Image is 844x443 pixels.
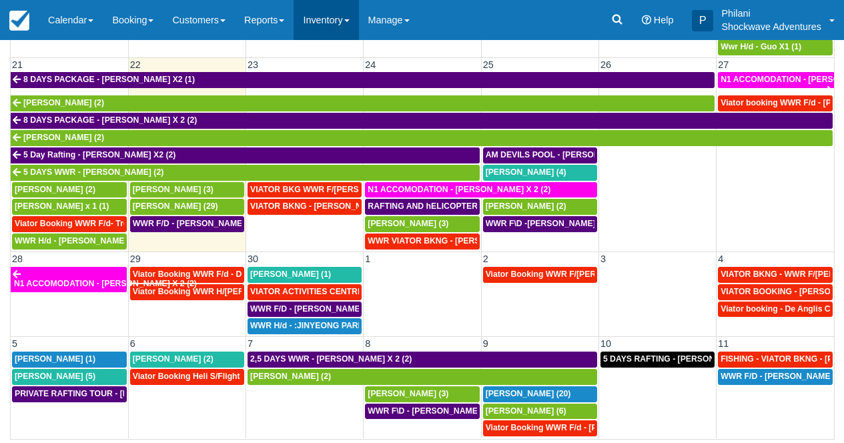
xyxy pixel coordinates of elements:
[15,389,215,398] span: PRIVATE RAFTING TOUR - [PERSON_NAME] X 5 (5)
[12,199,127,215] a: [PERSON_NAME] x 1 (1)
[130,284,244,300] a: Viator Booking WWR H/[PERSON_NAME] x2 (3)
[718,352,833,368] a: FISHING - VIATOR BKNG - [PERSON_NAME] 2 (2)
[11,59,24,70] span: 21
[365,234,479,250] a: WWR VIATOR BKNG - [PERSON_NAME] 2 (2)
[717,338,730,349] span: 11
[368,219,448,228] span: [PERSON_NAME] (3)
[483,386,597,402] a: [PERSON_NAME] (20)
[15,372,95,381] span: [PERSON_NAME] (5)
[248,318,362,334] a: WWR H/d - :JINYEONG PARK X 4 (4)
[482,59,495,70] span: 25
[642,15,651,25] i: Help
[721,42,801,51] span: Wwr H/d - Guo X1 (1)
[246,338,254,349] span: 7
[718,302,833,318] a: Viator booking - De Anglis Cristiano X1 (1)
[718,284,833,300] a: VIATOR BOOKING - [PERSON_NAME] 2 (2)
[23,133,104,142] span: [PERSON_NAME] (2)
[15,185,95,194] span: [PERSON_NAME] (2)
[365,386,479,402] a: [PERSON_NAME] (3)
[130,352,244,368] a: [PERSON_NAME] (2)
[603,354,773,364] span: 5 DAYS RAFTING - [PERSON_NAME] X 2 (4)
[250,287,489,296] span: VIATOR ACTIVITIES CENTRE WWR - [PERSON_NAME] X 1 (1)
[129,59,142,70] span: 22
[483,216,597,232] a: WWR F\D -[PERSON_NAME] X2 (2)
[248,182,362,198] a: VIATOR BKG WWR F/[PERSON_NAME] [PERSON_NAME] 2 (2)
[23,115,197,125] span: 8 DAYS PACKAGE - [PERSON_NAME] X 2 (2)
[718,72,834,88] a: N1 ACCOMODATION - [PERSON_NAME] X 2 (2)
[23,98,104,107] span: [PERSON_NAME] (2)
[654,15,674,25] span: Help
[717,254,725,264] span: 4
[133,354,214,364] span: [PERSON_NAME] (2)
[11,254,24,264] span: 28
[482,254,490,264] span: 2
[250,270,331,279] span: [PERSON_NAME] (1)
[250,304,390,314] span: WWR F/D - [PERSON_NAME] X 1 (1)
[718,369,833,385] a: WWR F/D - [PERSON_NAME] X1 (1)
[11,165,480,181] a: 5 DAYS WWR - [PERSON_NAME] (2)
[692,10,713,31] div: P
[246,59,260,70] span: 23
[368,236,542,246] span: WWR VIATOR BKNG - [PERSON_NAME] 2 (2)
[15,219,263,228] span: Viator Booking WWR F/d- Troonbeeckx, [PERSON_NAME] 11 (9)
[364,254,372,264] span: 1
[248,302,362,318] a: WWR F/D - [PERSON_NAME] X 1 (1)
[130,199,244,215] a: [PERSON_NAME] (29)
[486,389,571,398] span: [PERSON_NAME] (20)
[483,420,597,436] a: Viator Booking WWR F/d - [PERSON_NAME] [PERSON_NAME] X2 (2)
[250,354,412,364] span: 2,5 DAYS WWR - [PERSON_NAME] X 2 (2)
[718,267,833,283] a: VIATOR BKNG - WWR F/[PERSON_NAME] 3 (3)
[11,267,127,292] a: N1 ACCOMODATION - [PERSON_NAME] X 2 (2)
[129,254,142,264] span: 29
[250,372,331,381] span: [PERSON_NAME] (2)
[23,167,163,177] span: 5 DAYS WWR - [PERSON_NAME] (2)
[365,199,479,215] a: RAFTING AND hELICOPTER PACKAGE - [PERSON_NAME] X1 (1)
[133,287,317,296] span: Viator Booking WWR H/[PERSON_NAME] x2 (3)
[486,423,753,432] span: Viator Booking WWR F/d - [PERSON_NAME] [PERSON_NAME] X2 (2)
[368,185,550,194] span: N1 ACCOMODATION - [PERSON_NAME] X 2 (2)
[15,236,151,246] span: WWR H/d - [PERSON_NAME] X2 (2)
[365,216,479,232] a: [PERSON_NAME] (3)
[11,113,833,129] a: 8 DAYS PACKAGE - [PERSON_NAME] X 2 (2)
[23,150,175,159] span: 5 Day Rafting - [PERSON_NAME] X2 (2)
[599,338,612,349] span: 10
[250,321,390,330] span: WWR H/d - :JINYEONG PARK X 4 (4)
[365,404,479,420] a: WWR F\D - [PERSON_NAME] X 3 (3)
[483,199,597,215] a: [PERSON_NAME] (2)
[12,234,127,250] a: WWR H/d - [PERSON_NAME] X2 (2)
[130,267,244,283] a: Viator Booking WWR F/d - Duty [PERSON_NAME] 2 (2)
[365,182,597,198] a: N1 ACCOMODATION - [PERSON_NAME] X 2 (2)
[718,95,833,111] a: Viator booking WWR F/d - [PERSON_NAME] 3 (3)
[133,219,272,228] span: WWR F/D - [PERSON_NAME] X 3 (3)
[11,130,833,146] a: [PERSON_NAME] (2)
[129,338,137,349] span: 6
[133,185,214,194] span: [PERSON_NAME] (3)
[130,369,244,385] a: Viator Booking Heli S/Flight - [PERSON_NAME] X 1 (1)
[364,59,377,70] span: 24
[486,167,566,177] span: [PERSON_NAME] (4)
[14,279,197,288] span: N1 ACCOMODATION - [PERSON_NAME] X 2 (2)
[486,406,566,416] span: [PERSON_NAME] (6)
[11,338,19,349] span: 5
[246,254,260,264] span: 30
[248,352,597,368] a: 2,5 DAYS WWR - [PERSON_NAME] X 2 (2)
[599,254,607,264] span: 3
[12,182,127,198] a: [PERSON_NAME] (2)
[483,165,597,181] a: [PERSON_NAME] (4)
[482,338,490,349] span: 9
[486,219,620,228] span: WWR F\D -[PERSON_NAME] X2 (2)
[250,185,492,194] span: VIATOR BKG WWR F/[PERSON_NAME] [PERSON_NAME] 2 (2)
[483,267,597,283] a: Viator Booking WWR F/[PERSON_NAME] X 2 (2)
[9,11,29,31] img: checkfront-main-nav-mini-logo.png
[483,404,597,420] a: [PERSON_NAME] (6)
[717,59,730,70] span: 27
[721,7,821,20] p: Philani
[133,201,218,211] span: [PERSON_NAME] (29)
[248,284,362,300] a: VIATOR ACTIVITIES CENTRE WWR - [PERSON_NAME] X 1 (1)
[15,201,109,211] span: [PERSON_NAME] x 1 (1)
[12,369,127,385] a: [PERSON_NAME] (5)
[248,199,362,215] a: VIATOR BKNG - [PERSON_NAME] 2 (2)
[248,369,597,385] a: [PERSON_NAME] (2)
[721,20,821,33] p: Shockwave Adventures
[368,389,448,398] span: [PERSON_NAME] (3)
